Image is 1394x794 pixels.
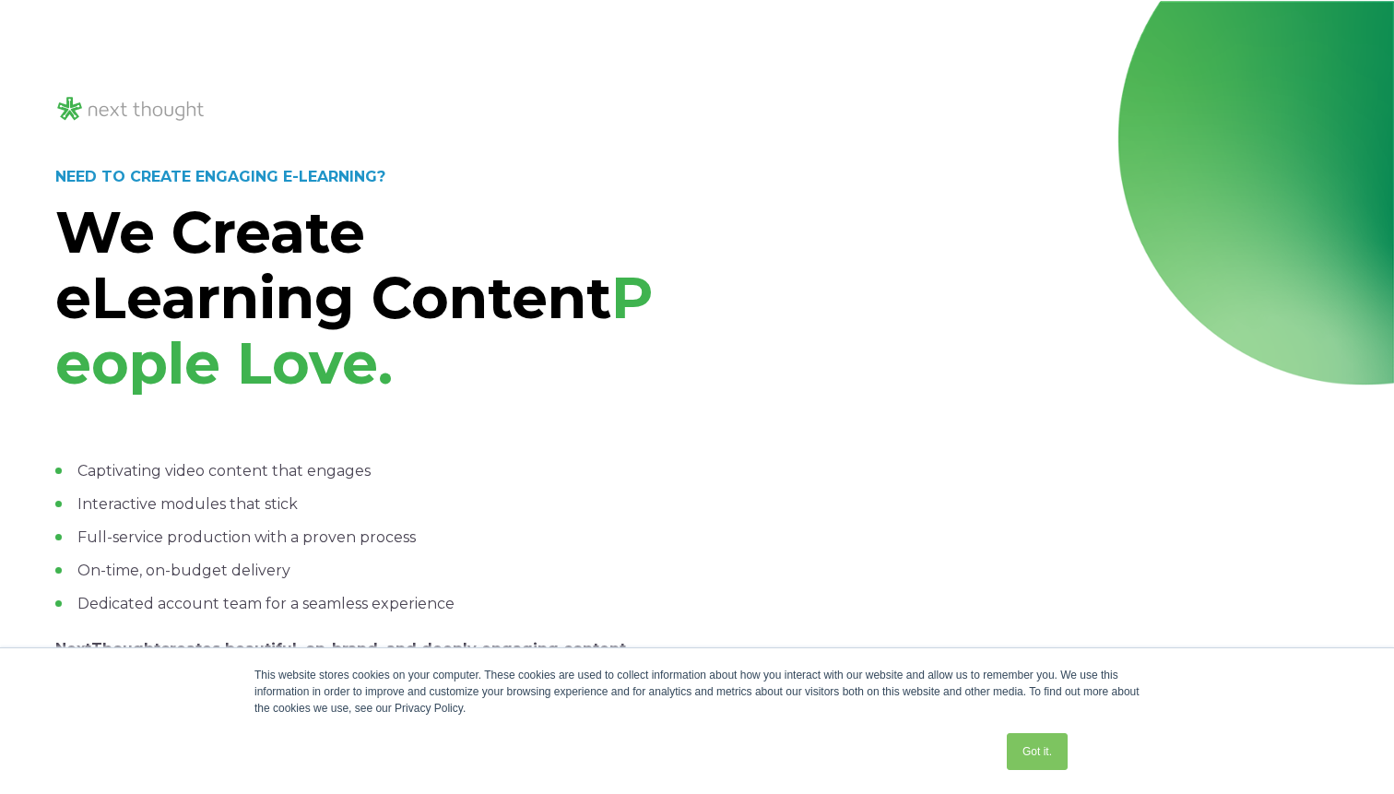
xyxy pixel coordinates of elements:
[55,197,611,333] strong: We Create eLearning Content
[55,168,385,185] strong: NEED TO CREATE ENGAGING E-LEARNING?
[77,595,455,612] span: Dedicated account team for a seamless experience
[77,462,371,480] span: Captivating video content that engages
[254,667,1140,717] div: This website stores cookies on your computer. These cookies are used to collect information about...
[55,640,160,658] strong: NextThought
[77,528,416,546] span: Full-service production with a proven process
[77,495,298,513] span: Interactive modules that stick
[1007,733,1068,770] a: Got it.
[55,263,654,398] span: People Love.
[55,94,207,124] img: NT_Logo_LightMode
[160,640,630,658] span: creates beautiful, on-brand, and deeply engaging content.
[77,562,290,579] span: On-time, on-budget delivery
[768,160,1284,450] iframe: Next-Gen Learning Experiences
